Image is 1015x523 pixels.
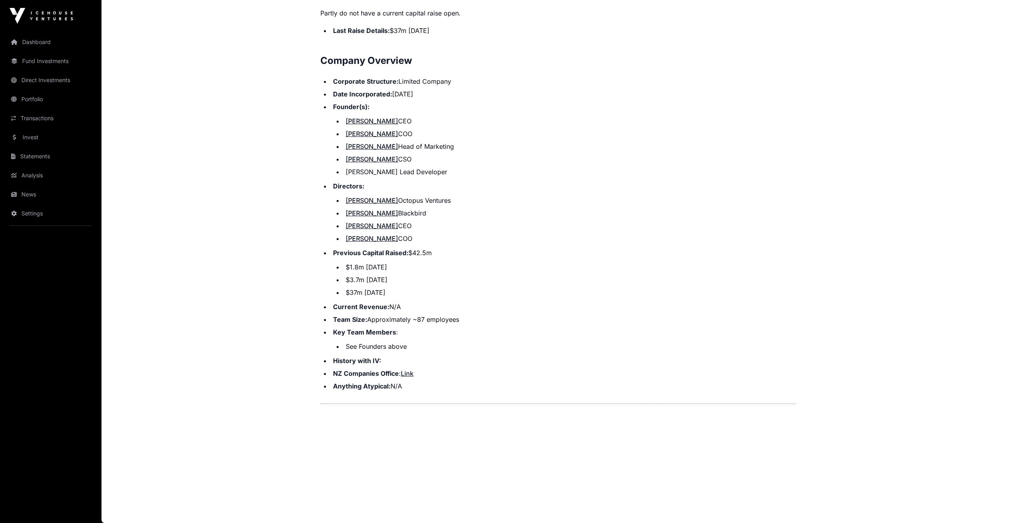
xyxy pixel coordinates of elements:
[6,205,95,222] a: Settings
[343,167,796,177] li: [PERSON_NAME] Lead Developer
[343,142,796,151] li: Head of Marketing
[343,154,796,164] li: CSO
[331,248,796,297] li: $42.5m
[331,89,796,99] li: [DATE]
[6,90,95,108] a: Portfolio
[346,222,398,230] a: [PERSON_NAME]
[346,235,398,242] a: [PERSON_NAME]
[346,142,398,150] a: [PERSON_NAME]
[333,90,392,98] strong: Date Incorporated:
[401,369,414,377] a: Link
[346,196,398,204] a: [PERSON_NAME]
[6,129,95,146] a: Invest
[333,328,396,336] strong: Key Team Members
[6,52,95,70] a: Fund Investments
[346,155,398,163] a: [PERSON_NAME]
[331,302,796,311] li: N/A
[331,381,796,391] li: N/A
[346,130,398,138] a: [PERSON_NAME]
[343,288,796,297] li: $37m [DATE]
[333,182,364,190] strong: Directors:
[333,103,370,111] strong: Founder(s):
[6,71,95,89] a: Direct Investments
[6,167,95,184] a: Analysis
[333,249,408,257] strong: Previous Capital Raised:
[975,485,1015,523] iframe: Chat Widget
[343,275,796,285] li: $3.7m [DATE]
[6,186,95,203] a: News
[343,129,796,138] li: COO
[10,8,73,24] img: Icehouse Ventures Logo
[343,234,796,243] li: COO
[333,315,367,323] strong: Team Size:
[6,110,95,127] a: Transactions
[331,315,796,324] li: Approximately ~87 employees
[343,221,796,231] li: CEO
[343,116,796,126] li: CEO
[333,27,390,35] strong: Last Raise Details:
[6,148,95,165] a: Statements
[343,208,796,218] li: Blackbird
[346,209,398,217] a: [PERSON_NAME]
[343,196,796,205] li: Octopus Ventures
[333,77,398,85] strong: Corporate Structure:
[346,117,398,125] a: [PERSON_NAME]
[6,33,95,51] a: Dashboard
[343,262,796,272] li: $1.8m [DATE]
[333,357,381,365] strong: History with IV:
[320,8,796,18] p: Partly do not have a current capital raise open.
[333,303,389,311] strong: Current Revenue:
[331,327,796,351] li: :
[333,369,399,377] strong: NZ Companies Office
[331,77,796,86] li: Limited Company
[331,26,796,35] li: $37m [DATE]
[331,369,796,378] li: :
[333,382,391,390] strong: Anything Atypical:
[343,342,796,351] li: See Founders above
[320,54,796,67] h2: Company Overview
